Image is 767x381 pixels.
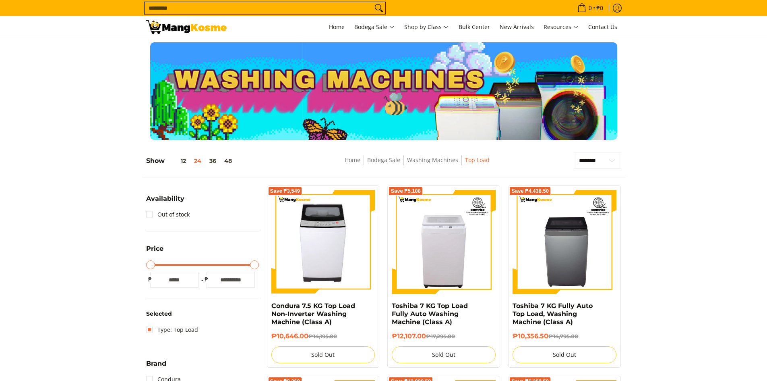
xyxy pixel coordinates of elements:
[220,158,236,164] button: 48
[190,158,205,164] button: 24
[146,275,154,283] span: ₱
[146,360,166,367] span: Brand
[500,23,534,31] span: New Arrivals
[146,20,227,34] img: Washing Machines l Mang Kosme: Home Appliances Warehouse Sale Partner Top Load
[392,346,496,363] button: Sold Out
[404,22,449,32] span: Shop by Class
[513,332,616,340] h6: ₱10,356.50
[354,22,395,32] span: Bodega Sale
[587,5,593,11] span: 0
[270,189,300,194] span: Save ₱3,549
[289,155,546,173] nav: Breadcrumbs
[496,16,538,38] a: New Arrivals
[391,189,421,194] span: Save ₱5,188
[165,158,190,164] button: 12
[455,16,494,38] a: Bulk Center
[575,4,606,12] span: •
[203,275,211,283] span: ₱
[513,302,593,326] a: Toshiba 7 KG Fully Auto Top Load, Washing Machine (Class A)
[513,346,616,363] button: Sold Out
[205,158,220,164] button: 36
[146,246,163,252] span: Price
[146,323,198,336] a: Type: Top Load
[367,156,400,164] a: Bodega Sale
[400,16,453,38] a: Shop by Class
[146,360,166,373] summary: Open
[465,155,490,165] span: Top Load
[544,22,579,32] span: Resources
[392,302,468,326] a: Toshiba 7 KG Top Load Fully Auto Washing Machine (Class A)
[146,196,184,208] summary: Open
[345,156,360,164] a: Home
[146,246,163,258] summary: Open
[588,23,617,31] span: Contact Us
[426,333,455,339] del: ₱17,295.00
[235,16,621,38] nav: Main Menu
[146,157,236,165] h5: Show
[584,16,621,38] a: Contact Us
[511,189,549,194] span: Save ₱4,438.50
[275,190,372,294] img: condura-7.5kg-topload-non-inverter-washing-machine-class-c-full-view-mang-kosme
[392,190,496,294] img: Toshiba 7 KG Top Load Fully Auto Washing Machine (Class A)
[350,16,399,38] a: Bodega Sale
[513,190,616,294] img: Toshiba 7 KG Fully Auto Top Load, Washing Machine (Class A)
[325,16,349,38] a: Home
[271,332,375,340] h6: ₱10,646.00
[308,333,337,339] del: ₱14,195.00
[146,208,190,221] a: Out of stock
[540,16,583,38] a: Resources
[146,196,184,202] span: Availability
[271,346,375,363] button: Sold Out
[459,23,490,31] span: Bulk Center
[407,156,458,164] a: Washing Machines
[392,332,496,340] h6: ₱12,107.00
[146,310,259,318] h6: Selected
[548,333,578,339] del: ₱14,795.00
[595,5,604,11] span: ₱0
[271,302,355,326] a: Condura 7.5 KG Top Load Non-Inverter Washing Machine (Class A)
[329,23,345,31] span: Home
[372,2,385,14] button: Search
